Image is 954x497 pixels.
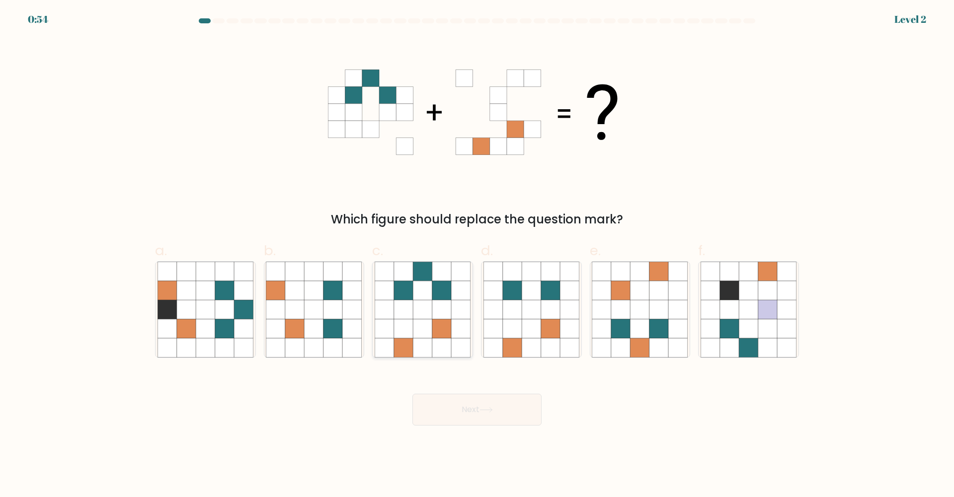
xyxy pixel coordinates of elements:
[372,241,383,260] span: c.
[264,241,276,260] span: b.
[28,12,48,27] div: 0:54
[155,241,167,260] span: a.
[698,241,705,260] span: f.
[590,241,601,260] span: e.
[894,12,926,27] div: Level 2
[412,394,542,426] button: Next
[161,211,793,228] div: Which figure should replace the question mark?
[481,241,493,260] span: d.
